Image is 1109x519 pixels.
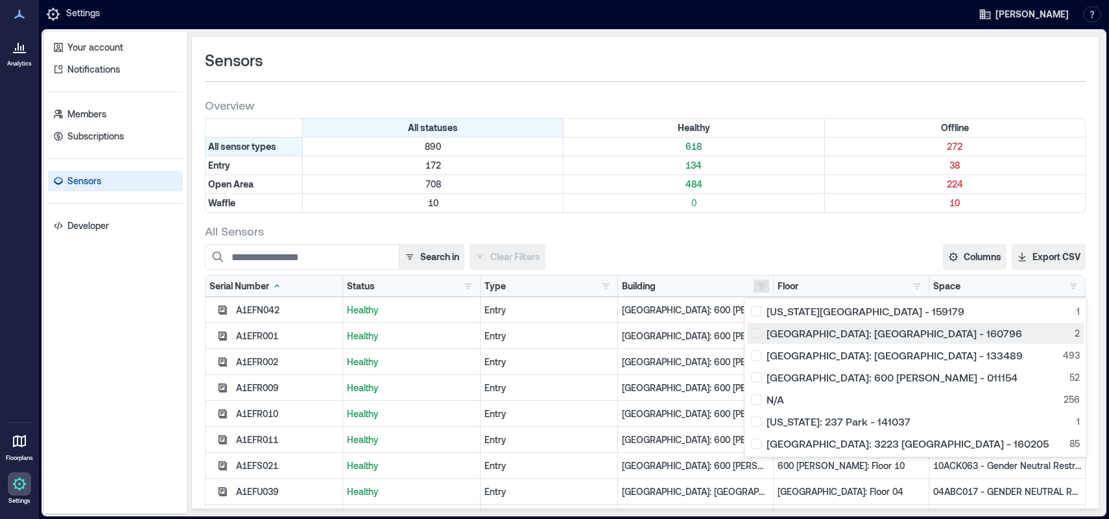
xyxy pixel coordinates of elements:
p: Subscriptions [67,130,124,143]
button: [PERSON_NAME] [975,4,1073,25]
div: A1EFR001 [236,330,339,343]
p: Analytics [7,60,32,67]
span: Sensors [205,50,263,71]
a: Settings [4,468,35,509]
p: 10 [305,197,560,210]
p: 04ABC017 - GENDER NEUTRAL RESTROOM [933,485,1081,498]
div: Entry [484,407,614,420]
p: Members [67,108,106,121]
button: Columns [943,244,1007,270]
div: Filter by Status: Healthy [564,119,824,137]
div: Entry [484,304,614,317]
p: Healthy [347,459,476,472]
div: Filter by Type: Open Area & Status: Offline [825,175,1085,193]
p: [GEOGRAPHIC_DATA]: 600 [PERSON_NAME] - 011154 [622,459,769,472]
p: Settings [8,497,30,505]
a: Developer [48,215,183,236]
p: [GEOGRAPHIC_DATA]: Floor 04 [778,485,925,498]
p: 708 [305,178,560,191]
p: 10ACK063 - Gender Neutral Restroom Floor [933,459,1081,472]
p: 224 [828,178,1082,191]
p: 600 [PERSON_NAME]: Floor 10 [778,459,925,472]
p: Healthy [347,433,476,446]
div: Type [484,280,506,293]
a: Floorplans [2,426,37,466]
p: [GEOGRAPHIC_DATA]: 600 [PERSON_NAME] - 011154 [622,356,769,368]
div: Filter by Type: Open Area [206,175,303,193]
div: Entry [484,459,614,472]
div: Entry [484,356,614,368]
p: 134 [566,159,821,172]
p: [GEOGRAPHIC_DATA]: 600 [PERSON_NAME] - 011154 [622,381,769,394]
p: [GEOGRAPHIC_DATA]: 600 [PERSON_NAME] - 011154 [622,304,769,317]
p: 272 [828,140,1082,153]
div: Entry [484,485,614,498]
div: Entry [484,330,614,343]
button: Search in [399,244,464,270]
p: [GEOGRAPHIC_DATA]: [GEOGRAPHIC_DATA] - 160796 [622,485,769,498]
div: Filter by Type: Entry & Status: Offline [825,156,1085,175]
a: Analytics [3,31,36,71]
div: Filter by Type: Open Area & Status: Healthy [564,175,824,193]
div: Filter by Type: Waffle & Status: Offline [825,194,1085,212]
div: A1EFS021 [236,459,339,472]
p: Healthy [347,381,476,394]
p: 890 [305,140,560,153]
div: Filter by Type: Waffle & Status: Healthy (0 sensors) [564,194,824,212]
a: Members [48,104,183,125]
div: A1EFU039 [236,485,339,498]
div: A1EFN042 [236,304,339,317]
p: [GEOGRAPHIC_DATA]: 600 [PERSON_NAME] - 011154 [622,407,769,420]
p: 38 [828,159,1082,172]
p: Sensors [67,175,101,187]
div: Entry [484,433,614,446]
div: Filter by Type: Waffle [206,194,303,212]
div: Filter by Type: Entry [206,156,303,175]
p: Notifications [67,63,120,76]
div: A1EFR009 [236,381,339,394]
p: 10 [828,197,1082,210]
p: Settings [66,6,100,22]
div: A1EFR011 [236,433,339,446]
a: Subscriptions [48,126,183,147]
div: Serial Number [209,280,282,293]
p: 172 [305,159,560,172]
button: Export CSV [1012,244,1086,270]
div: A1EFR002 [236,356,339,368]
a: Notifications [48,59,183,80]
button: Clear Filters [470,244,545,270]
div: All statuses [303,119,564,137]
div: All sensor types [206,138,303,156]
p: 484 [566,178,821,191]
span: [PERSON_NAME] [996,8,1069,21]
div: Status [347,280,375,293]
div: Filter by Type: Entry & Status: Healthy [564,156,824,175]
div: Floor [778,280,798,293]
span: All Sensors [205,223,264,239]
div: Building [622,280,656,293]
p: Healthy [347,304,476,317]
p: 618 [566,140,821,153]
p: [GEOGRAPHIC_DATA]: 600 [PERSON_NAME] - 011154 [622,433,769,446]
div: Filter by Status: Offline [825,119,1085,137]
p: Healthy [347,356,476,368]
div: Entry [484,381,614,394]
a: Your account [48,37,183,58]
span: Overview [205,97,254,113]
p: Your account [67,41,123,54]
p: Developer [67,219,109,232]
p: [GEOGRAPHIC_DATA]: 600 [PERSON_NAME] - 011154 [622,330,769,343]
p: Healthy [347,330,476,343]
p: Healthy [347,407,476,420]
p: 0 [566,197,821,210]
a: Sensors [48,171,183,191]
div: Space [933,280,960,293]
div: A1EFR010 [236,407,339,420]
p: Floorplans [6,454,33,462]
p: Healthy [347,485,476,498]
